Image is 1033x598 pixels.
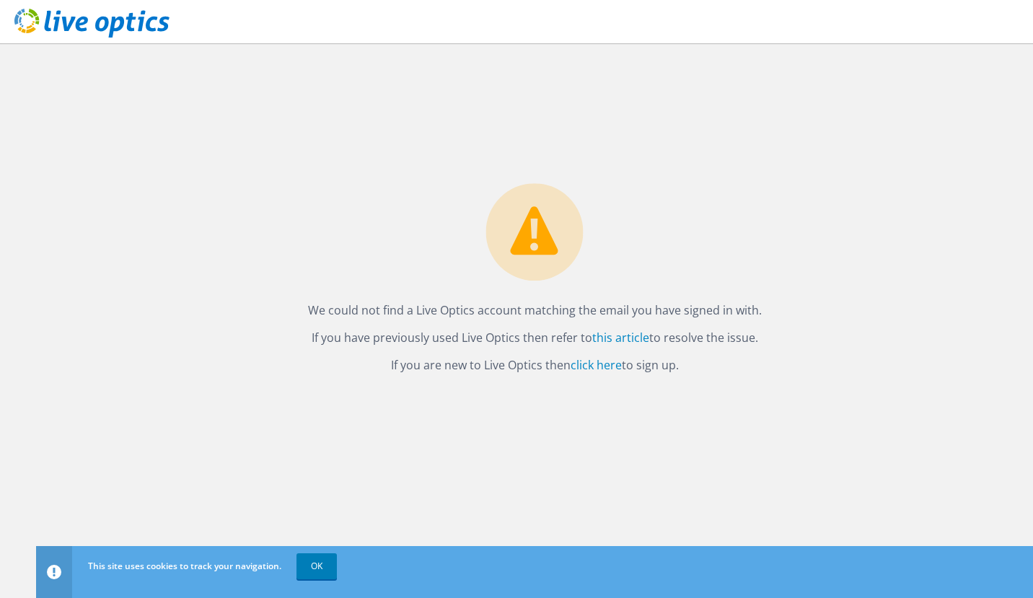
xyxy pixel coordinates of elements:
[308,300,762,320] p: We could not find a Live Optics account matching the email you have signed in with.
[296,553,337,579] a: OK
[308,327,762,348] p: If you have previously used Live Optics then refer to to resolve the issue.
[571,357,622,373] a: click here
[88,560,281,572] span: This site uses cookies to track your navigation.
[308,355,762,375] p: If you are new to Live Optics then to sign up.
[592,330,649,346] a: this article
